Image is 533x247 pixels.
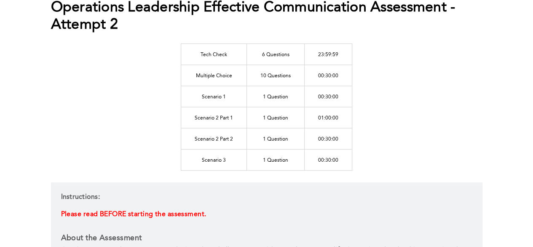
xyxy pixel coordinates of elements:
td: Scenario 2 Part 2 [181,128,247,149]
strong: About the Assessment [61,234,142,242]
td: 1 Question [247,107,305,128]
td: 1 Question [247,86,305,107]
td: 23:59:59 [305,43,352,65]
td: Scenario 2 Part 1 [181,107,247,128]
td: Scenario 3 [181,149,247,170]
td: 00:30:00 [305,86,352,107]
td: 01:00:00 [305,107,352,128]
td: 10 Questions [247,65,305,86]
span: Please read BEFORE starting the assessment. [61,211,206,218]
td: 6 Questions [247,43,305,65]
td: 1 Question [247,128,305,149]
td: 00:30:00 [305,128,352,149]
td: Multiple Choice [181,65,247,86]
td: 00:30:00 [305,149,352,170]
td: Scenario 1 [181,86,247,107]
td: 00:30:00 [305,65,352,86]
td: 1 Question [247,149,305,170]
td: Tech Check [181,43,247,65]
